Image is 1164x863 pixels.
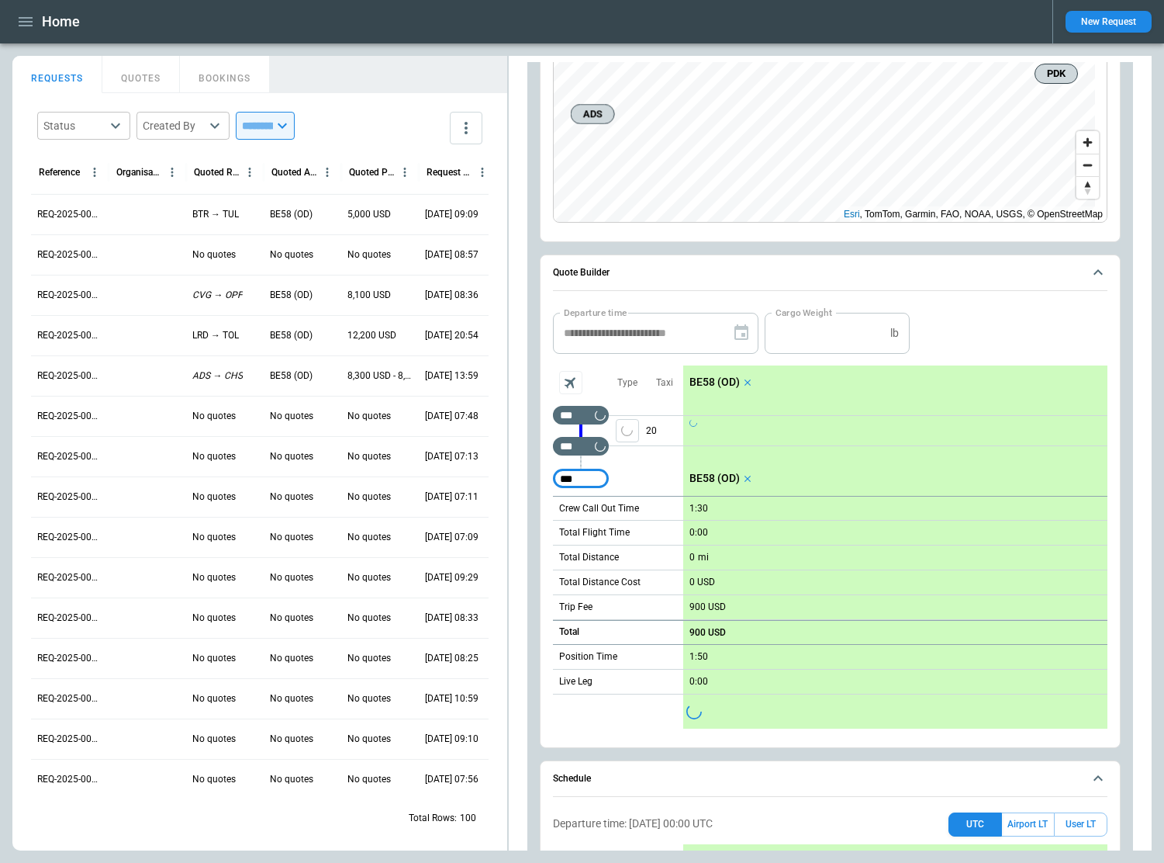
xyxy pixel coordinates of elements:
[559,650,617,664] p: Position Time
[689,376,740,389] p: BE58 (OD)
[192,571,236,584] p: No quotes
[553,437,609,456] div: Too short
[425,652,478,665] p: 09/24/2025 08:25
[116,167,162,178] div: Organisation
[553,470,609,488] div: Too short
[37,531,102,544] p: REQ-2025-000306
[85,162,105,182] button: Reference column menu
[1054,813,1107,837] button: User LT
[472,162,492,182] button: Request Created At (UTC-05:00) column menu
[689,627,726,639] p: 900 USD
[37,612,102,625] p: REQ-2025-000304
[656,376,673,390] p: Taxi
[347,208,391,221] p: 5,000 USD
[844,209,860,220] a: Esri
[425,450,478,463] p: 09/25/2025 07:13
[102,56,180,93] button: QUOTES
[689,503,708,515] p: 1:30
[1076,154,1099,176] button: Zoom out
[425,692,478,705] p: 09/23/2025 10:59
[425,208,478,221] p: 09/26/2025 09:09
[646,416,683,445] p: 20
[347,410,391,423] p: No quotes
[425,531,478,544] p: 09/25/2025 07:09
[347,531,391,544] p: No quotes
[425,773,478,786] p: 09/23/2025 07:56
[270,692,313,705] p: No quotes
[270,208,313,221] p: BE58 (OD)
[559,371,582,394] span: Aircraft selection
[450,112,482,144] button: more
[553,255,1107,291] button: Quote Builder
[42,12,80,31] h1: Home
[689,552,695,563] p: 0
[425,733,478,746] p: 09/23/2025 09:10
[890,327,899,340] p: lb
[317,162,337,182] button: Quoted Aircraft column menu
[270,410,313,423] p: No quotes
[270,248,313,262] p: No quotes
[425,329,478,342] p: 09/25/2025 20:54
[192,450,236,463] p: No quotes
[192,531,236,544] p: No quotes
[689,472,740,485] p: BE58 (OD)
[425,289,478,302] p: 09/26/2025 08:36
[347,571,391,584] p: No quotes
[192,410,236,423] p: No quotes
[347,773,391,786] p: No quotes
[240,162,260,182] button: Quoted Route column menu
[775,306,832,319] label: Cargo Weight
[1076,131,1099,154] button: Zoom in
[1076,176,1099,199] button: Reset bearing to north
[347,692,391,705] p: No quotes
[427,167,472,178] div: Request Created At (UTC-05:00)
[425,369,478,383] p: 09/25/2025 13:59
[689,527,708,539] p: 0:00
[270,773,313,786] p: No quotes
[180,56,270,93] button: BOOKINGS
[271,167,317,178] div: Quoted Aircraft
[425,612,478,625] p: 09/24/2025 08:33
[425,571,478,584] p: 09/24/2025 09:29
[425,490,478,504] p: 09/25/2025 07:11
[37,248,102,262] p: REQ-2025-000313
[698,551,709,564] p: mi
[425,248,478,262] p: 09/26/2025 08:57
[270,612,313,625] p: No quotes
[559,576,641,589] p: Total Distance Cost
[37,369,102,383] p: REQ-2025-000310
[37,490,102,504] p: REQ-2025-000307
[1066,11,1152,33] button: New Request
[559,601,592,614] p: Trip Fee
[192,692,236,705] p: No quotes
[395,162,415,182] button: Quoted Price column menu
[1002,813,1054,837] button: Airport LT
[270,733,313,746] p: No quotes
[192,289,243,302] p: CVG → OPF
[347,450,391,463] p: No quotes
[192,733,236,746] p: No quotes
[270,369,313,383] p: BE58 (OD)
[409,812,457,825] p: Total Rows:
[553,817,713,830] p: Departure time: [DATE] 00:00 UTC
[192,248,236,262] p: No quotes
[347,329,396,342] p: 12,200 USD
[37,652,102,665] p: REQ-2025-000303
[559,627,579,637] h6: Total
[37,773,102,786] p: REQ-2025-000300
[553,406,609,425] div: Too short
[270,450,313,463] p: No quotes
[617,376,637,390] p: Type
[270,490,313,504] p: No quotes
[553,774,591,784] h6: Schedule
[37,329,102,342] p: REQ-2025-000311
[559,551,619,564] p: Total Distance
[270,652,313,665] p: No quotes
[270,571,313,584] p: No quotes
[37,692,102,705] p: REQ-2025-000302
[553,268,610,278] h6: Quote Builder
[347,490,391,504] p: No quotes
[577,106,607,122] span: ADS
[347,612,391,625] p: No quotes
[844,206,1103,222] div: , TomTom, Garmin, FAO, NOAA, USGS, © OpenStreetMap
